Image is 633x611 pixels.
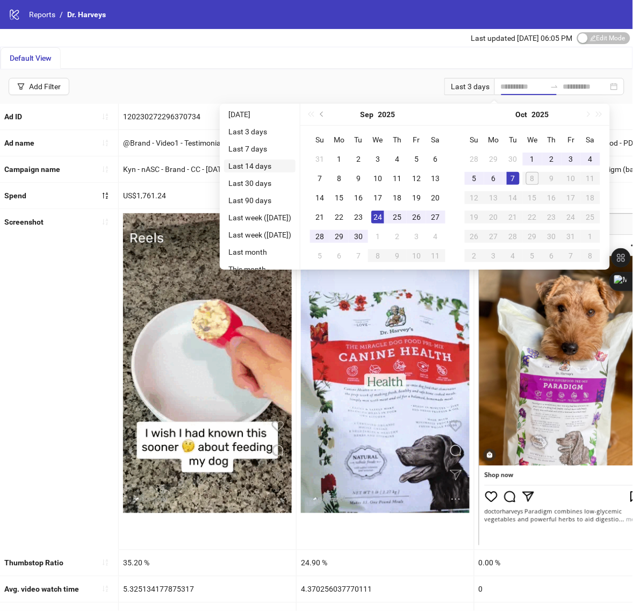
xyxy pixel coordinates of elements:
div: 4 [507,249,520,262]
td: 2025-10-16 [542,188,562,207]
td: 2025-11-01 [581,227,600,246]
div: 29 [333,230,346,243]
span: to [550,82,559,91]
td: 2025-10-13 [484,188,503,207]
td: 2025-10-03 [407,227,426,246]
td: 2025-11-08 [581,246,600,265]
td: 2025-11-04 [503,246,523,265]
td: 2025-10-09 [387,246,407,265]
td: 2025-10-18 [581,188,600,207]
td: 2025-09-27 [426,207,445,227]
div: 19 [410,191,423,204]
th: We [368,130,387,149]
span: sort-ascending [102,559,109,566]
td: 2025-10-06 [484,169,503,188]
div: 5 [313,249,326,262]
td: 2025-11-07 [562,246,581,265]
li: This month [224,263,296,276]
td: 2025-09-16 [349,188,368,207]
td: 2025-10-28 [503,227,523,246]
div: 21 [507,211,520,224]
td: 2025-09-07 [310,169,329,188]
th: Th [387,130,407,149]
div: 26 [468,230,481,243]
td: 2025-09-28 [465,149,484,169]
td: 2025-10-09 [542,169,562,188]
td: 2025-09-17 [368,188,387,207]
td: 2025-10-10 [562,169,581,188]
span: filter [17,83,25,90]
div: 12 [468,191,481,204]
td: 2025-09-10 [368,169,387,188]
td: 2025-10-12 [465,188,484,207]
div: 20 [487,211,500,224]
li: / [60,9,63,20]
div: 13 [429,172,442,185]
div: 23 [545,211,558,224]
div: US$1,761.24 [119,183,296,209]
div: 28 [468,153,481,166]
div: 18 [391,191,404,204]
div: 28 [507,230,520,243]
span: Last updated [DATE] 06:05 PM [471,34,573,42]
li: Last 7 days [224,142,296,155]
td: 2025-09-02 [349,149,368,169]
td: 2025-09-04 [387,149,407,169]
button: Add Filter [9,78,69,95]
li: Last month [224,246,296,258]
td: 2025-10-26 [465,227,484,246]
div: 2 [468,249,481,262]
button: Choose a month [361,104,374,125]
div: 9 [545,172,558,185]
div: Add Filter [29,82,61,91]
b: Campaign name [4,165,60,174]
span: Default View [10,54,52,62]
td: 2025-10-01 [523,149,542,169]
th: Su [465,130,484,149]
td: 2025-10-07 [503,169,523,188]
div: 22 [333,211,346,224]
img: Screenshot 120230272296370734 [123,213,292,513]
div: 5.325134177875317 [119,577,296,602]
div: 4 [391,153,404,166]
span: sort-ascending [102,113,109,120]
td: 2025-09-25 [387,207,407,227]
div: 1 [526,153,539,166]
div: 7 [565,249,578,262]
td: 2025-10-23 [542,207,562,227]
span: swap-right [550,82,559,91]
td: 2025-10-19 [465,207,484,227]
button: Choose a month [516,104,528,125]
div: 5 [410,153,423,166]
span: sort-descending [102,192,109,199]
div: 4 [584,153,597,166]
div: 21 [313,211,326,224]
td: 2025-10-08 [523,169,542,188]
li: [DATE] [224,108,296,121]
li: Last 3 days [224,125,296,138]
a: Reports [27,9,57,20]
th: Sa [426,130,445,149]
td: 2025-09-03 [368,149,387,169]
td: 2025-10-06 [329,246,349,265]
b: Thumbstop Ratio [4,559,63,567]
div: 15 [526,191,539,204]
span: Dr. Harveys [67,10,106,19]
td: 2025-11-06 [542,246,562,265]
div: 20 [429,191,442,204]
td: 2025-10-27 [484,227,503,246]
div: 31 [565,230,578,243]
div: 6 [545,249,558,262]
div: 17 [565,191,578,204]
div: 3 [487,249,500,262]
div: 31 [313,153,326,166]
li: Last 30 days [224,177,296,190]
div: 16 [352,191,365,204]
b: Ad name [4,139,34,147]
button: Previous month (PageUp) [316,104,328,125]
td: 2025-09-06 [426,149,445,169]
div: 4.370256037770111 [297,577,474,602]
th: We [523,130,542,149]
div: 1 [333,153,346,166]
td: 2025-10-25 [581,207,600,227]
